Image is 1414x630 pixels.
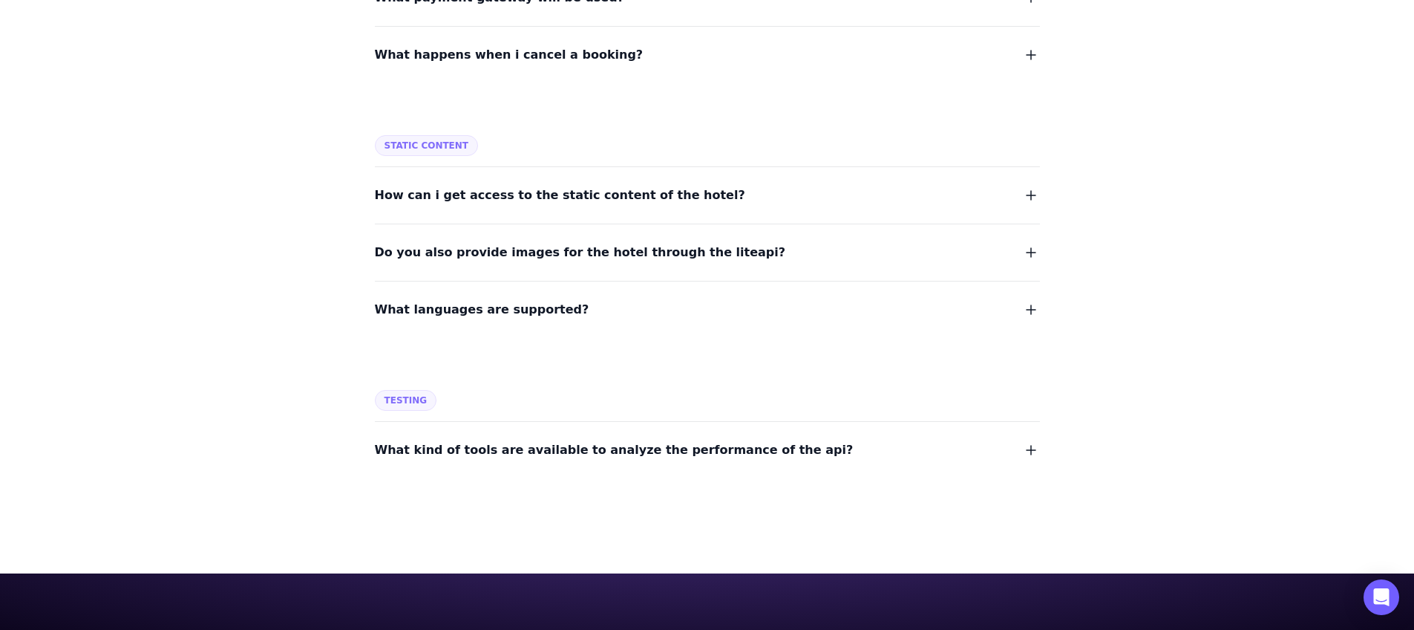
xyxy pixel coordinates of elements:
button: What happens when i cancel a booking? [375,45,1040,65]
div: Open Intercom Messenger [1364,579,1399,615]
span: What happens when i cancel a booking? [375,45,644,65]
button: What kind of tools are available to analyze the performance of the api? [375,440,1040,461]
span: How can i get access to the static content of the hotel? [375,185,745,206]
button: Do you also provide images for the hotel through the liteapi? [375,242,1040,263]
span: What languages are supported? [375,299,589,320]
span: Static Content [375,135,479,156]
span: Do you also provide images for the hotel through the liteapi? [375,242,786,263]
button: What languages are supported? [375,299,1040,320]
button: How can i get access to the static content of the hotel? [375,185,1040,206]
span: What kind of tools are available to analyze the performance of the api? [375,440,854,461]
span: Testing [375,390,437,411]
